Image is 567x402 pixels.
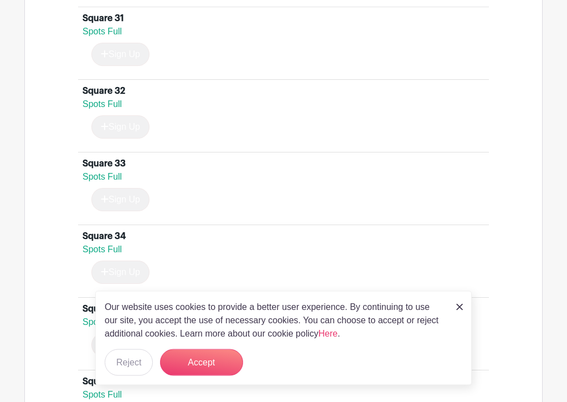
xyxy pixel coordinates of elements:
[83,12,124,26] div: Square 31
[105,301,445,340] p: Our website uses cookies to provide a better user experience. By continuing to use our site, you ...
[83,318,122,327] span: Spots Full
[160,349,243,376] button: Accept
[83,172,122,182] span: Spots Full
[83,157,126,171] div: Square 33
[456,304,463,311] img: close_button-5f87c8562297e5c2d7936805f587ecaba9071eb48480494691a3f1689db116b3.svg
[105,349,153,376] button: Reject
[83,230,126,243] div: Square 34
[83,390,122,400] span: Spots Full
[83,27,122,37] span: Spots Full
[83,100,122,109] span: Spots Full
[83,375,126,389] div: Square 36
[83,245,122,255] span: Spots Full
[83,303,126,316] div: Square 35
[83,85,125,98] div: Square 32
[318,329,338,338] a: Here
